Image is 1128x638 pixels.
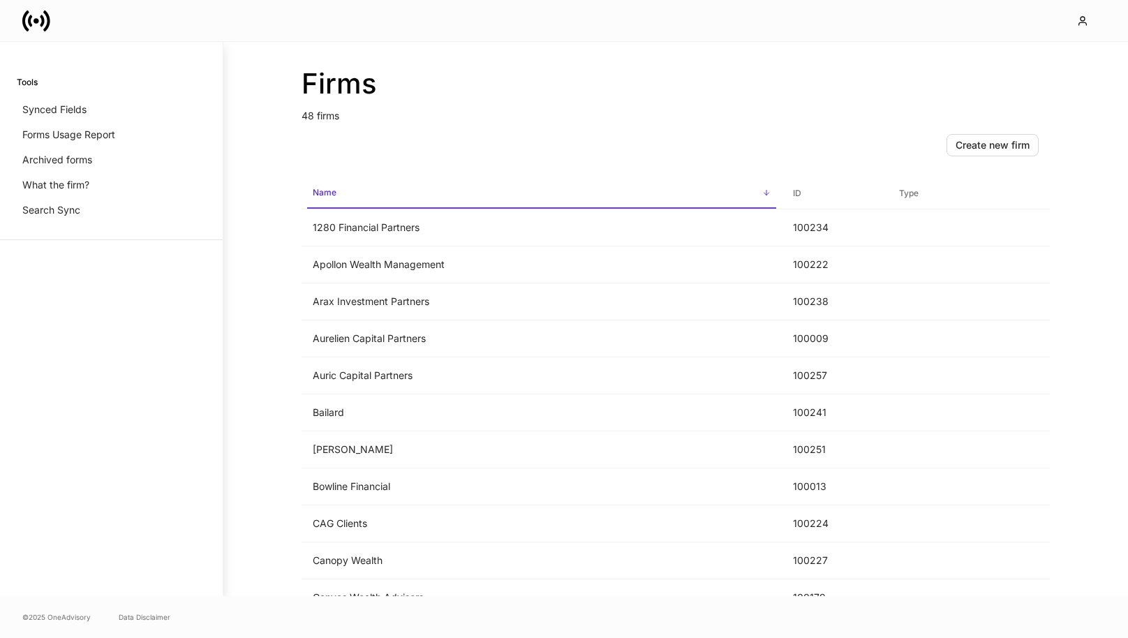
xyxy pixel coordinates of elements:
p: Forms Usage Report [22,128,115,142]
td: 100227 [782,542,888,579]
a: What the firm? [17,172,206,198]
td: Aurelien Capital Partners [302,320,782,357]
h6: ID [793,186,801,200]
p: Search Sync [22,203,80,217]
span: © 2025 OneAdvisory [22,611,91,623]
td: Arax Investment Partners [302,283,782,320]
td: Auric Capital Partners [302,357,782,394]
td: [PERSON_NAME] [302,431,782,468]
td: Canopy Wealth [302,542,782,579]
td: 1280 Financial Partners [302,209,782,246]
td: 100251 [782,431,888,468]
span: ID [787,179,882,208]
a: Search Sync [17,198,206,223]
a: Synced Fields [17,97,206,122]
div: Create new firm [956,138,1030,152]
h6: Tools [17,75,38,89]
span: Name [307,179,776,209]
p: 48 firms [302,101,1050,123]
td: 100222 [782,246,888,283]
h2: Firms [302,67,1050,101]
button: Create new firm [947,134,1039,156]
td: 100179 [782,579,888,616]
a: Forms Usage Report [17,122,206,147]
p: What the firm? [22,178,89,192]
span: Type [893,179,1044,208]
h6: Type [899,186,919,200]
td: 100238 [782,283,888,320]
td: 100224 [782,505,888,542]
td: CAG Clients [302,505,782,542]
td: Bowline Financial [302,468,782,505]
td: 100234 [782,209,888,246]
td: Apollon Wealth Management [302,246,782,283]
a: Archived forms [17,147,206,172]
h6: Name [313,186,336,199]
p: Archived forms [22,153,92,167]
td: 100013 [782,468,888,505]
a: Data Disclaimer [119,611,170,623]
td: 100241 [782,394,888,431]
p: Synced Fields [22,103,87,117]
td: Bailard [302,394,782,431]
td: Canvas Wealth Advisors [302,579,782,616]
td: 100257 [782,357,888,394]
td: 100009 [782,320,888,357]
